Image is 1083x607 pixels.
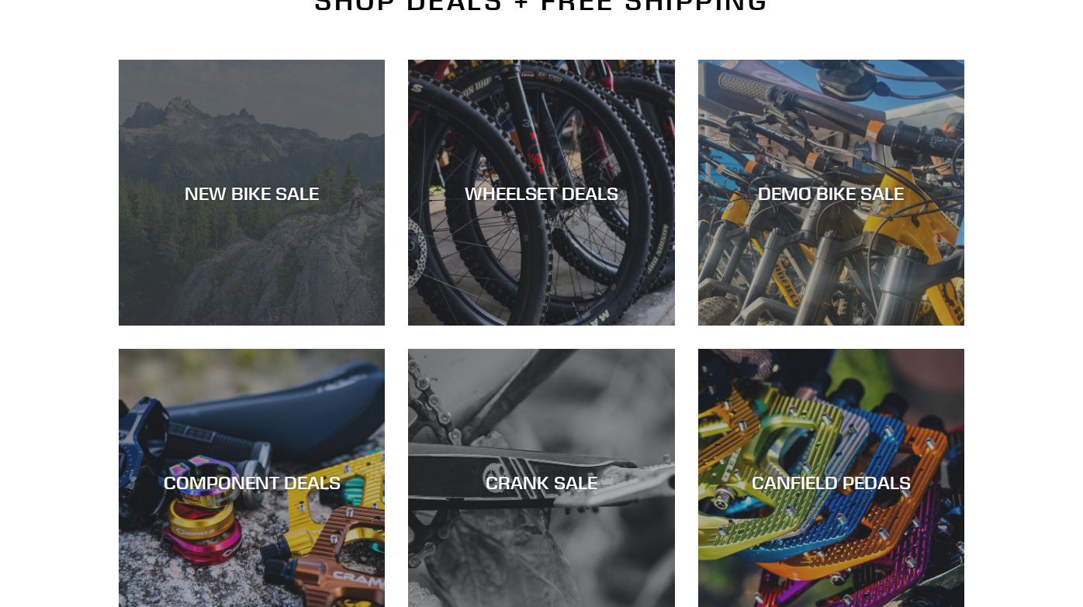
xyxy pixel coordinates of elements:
a: NEW BIKE SALE [119,60,385,326]
a: DEMO BIKE SALE [698,60,964,326]
div: CRANK SALE [408,471,674,494]
a: WHEELSET DEALS [408,60,674,326]
div: NEW BIKE SALE [119,181,385,204]
div: WHEELSET DEALS [408,181,674,204]
div: COMPONENT DEALS [119,471,385,494]
div: CANFIELD PEDALS [698,471,964,494]
div: DEMO BIKE SALE [698,181,964,204]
